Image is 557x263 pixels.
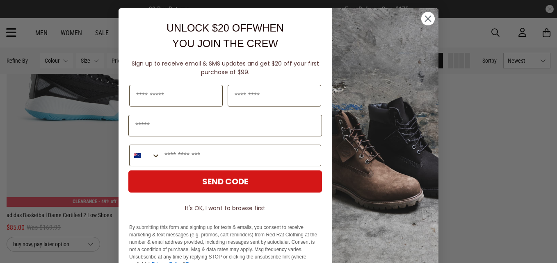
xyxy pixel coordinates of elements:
span: Sign up to receive email & SMS updates and get $20 off your first purchase of $99. [132,59,319,76]
span: UNLOCK $20 OFF [167,22,253,34]
img: New Zealand [134,152,141,159]
button: It's OK, I want to browse first [128,201,322,215]
button: Close dialog [421,11,435,26]
button: Open LiveChat chat widget [7,3,31,28]
input: Email [128,115,322,136]
span: YOU JOIN THE CREW [172,38,278,49]
input: First Name [129,85,223,107]
span: WHEN [253,22,284,34]
button: Search Countries [130,145,160,166]
button: SEND CODE [128,170,322,193]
